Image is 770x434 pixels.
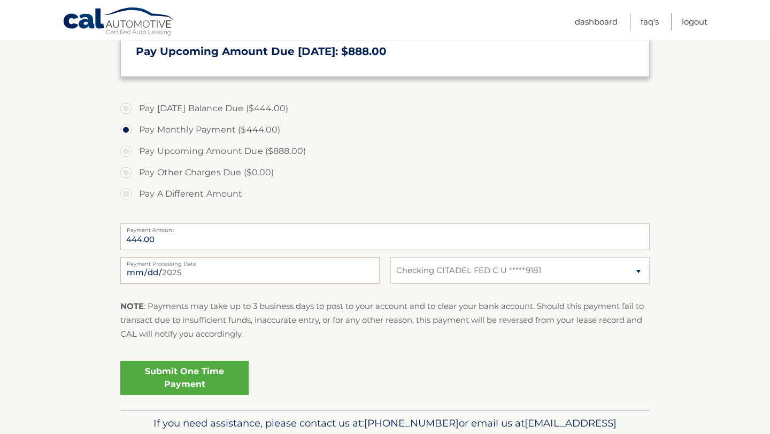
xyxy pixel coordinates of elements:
label: Pay [DATE] Balance Due ($444.00) [120,98,650,119]
label: Pay A Different Amount [120,183,650,205]
a: Submit One Time Payment [120,361,249,395]
label: Pay Other Charges Due ($0.00) [120,162,650,183]
label: Payment Amount [120,223,650,232]
a: Cal Automotive [63,7,175,38]
input: Payment Amount [120,223,650,250]
h3: Pay Upcoming Amount Due [DATE]: $888.00 [136,45,634,58]
span: [PHONE_NUMBER] [364,417,459,429]
a: FAQ's [641,13,659,30]
strong: NOTE [120,301,144,311]
input: Payment Date [120,257,380,284]
a: Logout [682,13,707,30]
a: Dashboard [575,13,618,30]
label: Pay Monthly Payment ($444.00) [120,119,650,141]
label: Pay Upcoming Amount Due ($888.00) [120,141,650,162]
p: : Payments may take up to 3 business days to post to your account and to clear your bank account.... [120,299,650,342]
label: Payment Processing Date [120,257,380,266]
